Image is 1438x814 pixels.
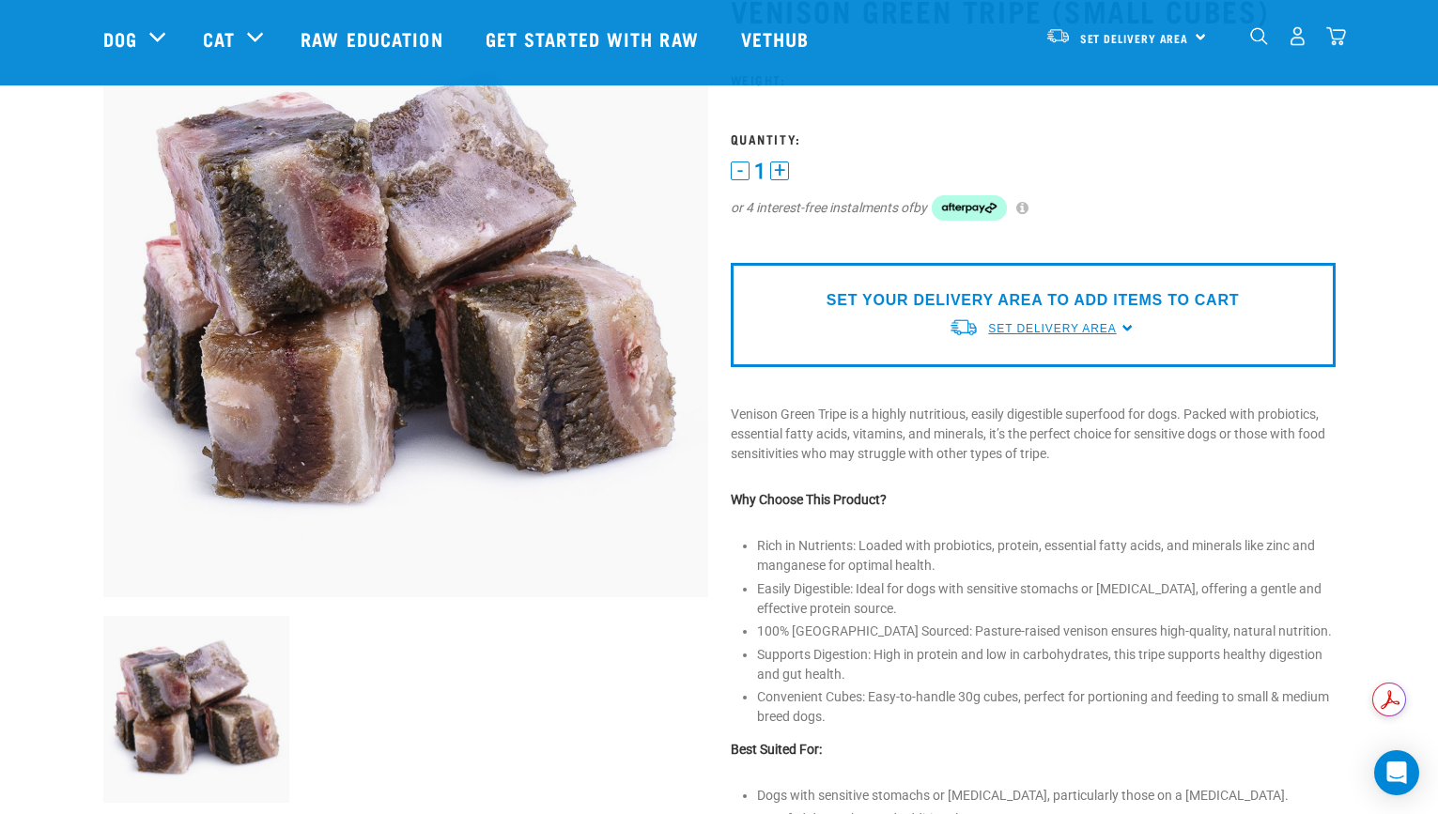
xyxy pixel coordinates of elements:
li: Supports Digestion: High in protein and low in carbohydrates, this tripe supports healthy digesti... [757,645,1336,684]
li: Rich in Nutrients: Loaded with probiotics, protein, essential fatty acids, and minerals like zinc... [757,536,1336,576]
img: van-moving.png [949,317,979,337]
li: Dogs with sensitive stomachs or [MEDICAL_DATA], particularly those on a [MEDICAL_DATA]. [757,786,1336,806]
h3: Quantity: [731,131,1336,146]
li: Easily Digestible: Ideal for dogs with sensitive stomachs or [MEDICAL_DATA], offering a gentle an... [757,579,1336,619]
a: Get started with Raw [467,1,722,76]
a: Dog [103,24,137,53]
span: 1 [754,161,765,181]
a: Vethub [722,1,833,76]
div: Open Intercom Messenger [1374,750,1419,795]
button: + [770,161,789,180]
p: Venison Green Tripe is a highly nutritious, easily digestible superfood for dogs. Packed with pro... [731,405,1336,464]
strong: Best Suited For: [731,742,822,757]
img: home-icon@2x.png [1326,26,1346,46]
a: Cat [203,24,235,53]
img: user.png [1288,26,1307,46]
p: SET YOUR DELIVERY AREA TO ADD ITEMS TO CART [827,289,1239,312]
li: 100% [GEOGRAPHIC_DATA] Sourced: Pasture-raised venison ensures high-quality, natural nutrition. [757,622,1336,641]
span: Set Delivery Area [1080,35,1189,41]
a: Raw Education [282,1,466,76]
img: 1079 Green Tripe Venison 01 [103,616,290,803]
img: home-icon-1@2x.png [1250,27,1268,45]
button: - [731,161,750,180]
img: van-moving.png [1045,27,1071,44]
div: or 4 interest-free instalments of by [731,195,1336,222]
li: Convenient Cubes: Easy-to-handle 30g cubes, perfect for portioning and feeding to small & medium ... [757,687,1336,727]
strong: Why Choose This Product? [731,492,887,507]
img: Afterpay [932,195,1007,222]
span: Set Delivery Area [988,322,1116,335]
